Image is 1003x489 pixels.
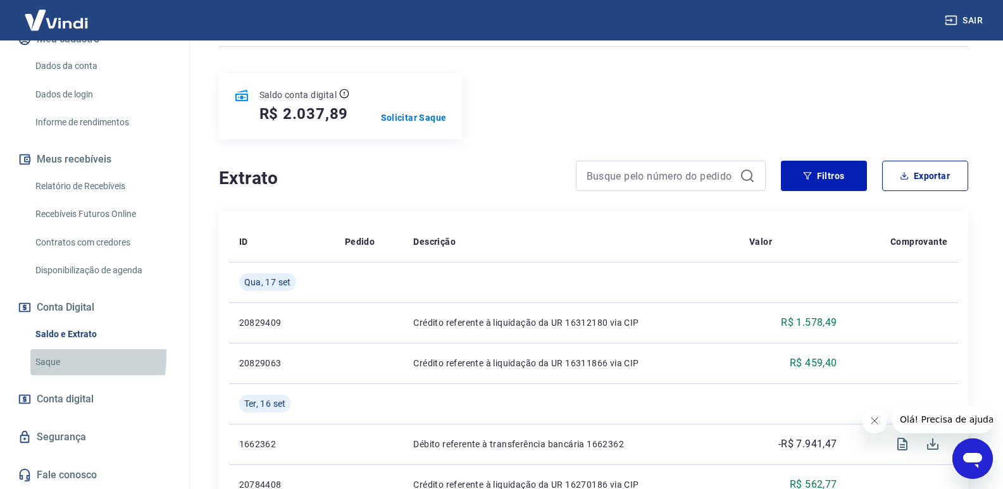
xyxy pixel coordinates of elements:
a: Contratos com credores [30,230,174,256]
button: Exportar [882,161,968,191]
p: -R$ 7.941,47 [778,436,837,452]
h4: Extrato [219,166,561,191]
p: Valor [749,235,772,248]
a: Saldo e Extrato [30,321,174,347]
p: Crédito referente à liquidação da UR 16312180 via CIP [413,316,729,329]
p: ID [239,235,248,248]
h5: R$ 2.037,89 [259,104,349,124]
p: R$ 1.578,49 [781,315,837,330]
img: Vindi [15,1,97,39]
p: Comprovante [890,235,947,248]
a: Informe de rendimentos [30,109,174,135]
a: Disponibilização de agenda [30,257,174,283]
p: Saldo conta digital [259,89,337,101]
a: Segurança [15,423,174,451]
a: Recebíveis Futuros Online [30,201,174,227]
p: R$ 459,40 [790,356,837,371]
span: Download [918,429,948,459]
button: Meus recebíveis [15,145,174,173]
button: Conta Digital [15,294,174,321]
p: 20829409 [239,316,325,329]
p: Crédito referente à liquidação da UR 16311866 via CIP [413,357,729,369]
p: 20829063 [239,357,325,369]
iframe: Botão para abrir a janela de mensagens [952,438,993,479]
button: Sair [942,9,988,32]
p: Pedido [345,235,375,248]
input: Busque pelo número do pedido [587,166,735,185]
span: Conta digital [37,390,94,408]
iframe: Mensagem da empresa [892,405,993,433]
p: 1662362 [239,438,325,450]
a: Dados de login [30,82,174,108]
button: Filtros [781,161,867,191]
a: Solicitar Saque [381,111,447,124]
a: Dados da conta [30,53,174,79]
span: Olá! Precisa de ajuda? [8,9,106,19]
a: Relatório de Recebíveis [30,173,174,199]
span: Visualizar [887,429,918,459]
a: Saque [30,349,174,375]
p: Débito referente à transferência bancária 1662362 [413,438,729,450]
a: Conta digital [15,385,174,413]
span: Ter, 16 set [244,397,286,410]
span: Qua, 17 set [244,276,291,288]
iframe: Fechar mensagem [862,408,887,433]
p: Descrição [413,235,456,248]
a: Fale conosco [15,461,174,489]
